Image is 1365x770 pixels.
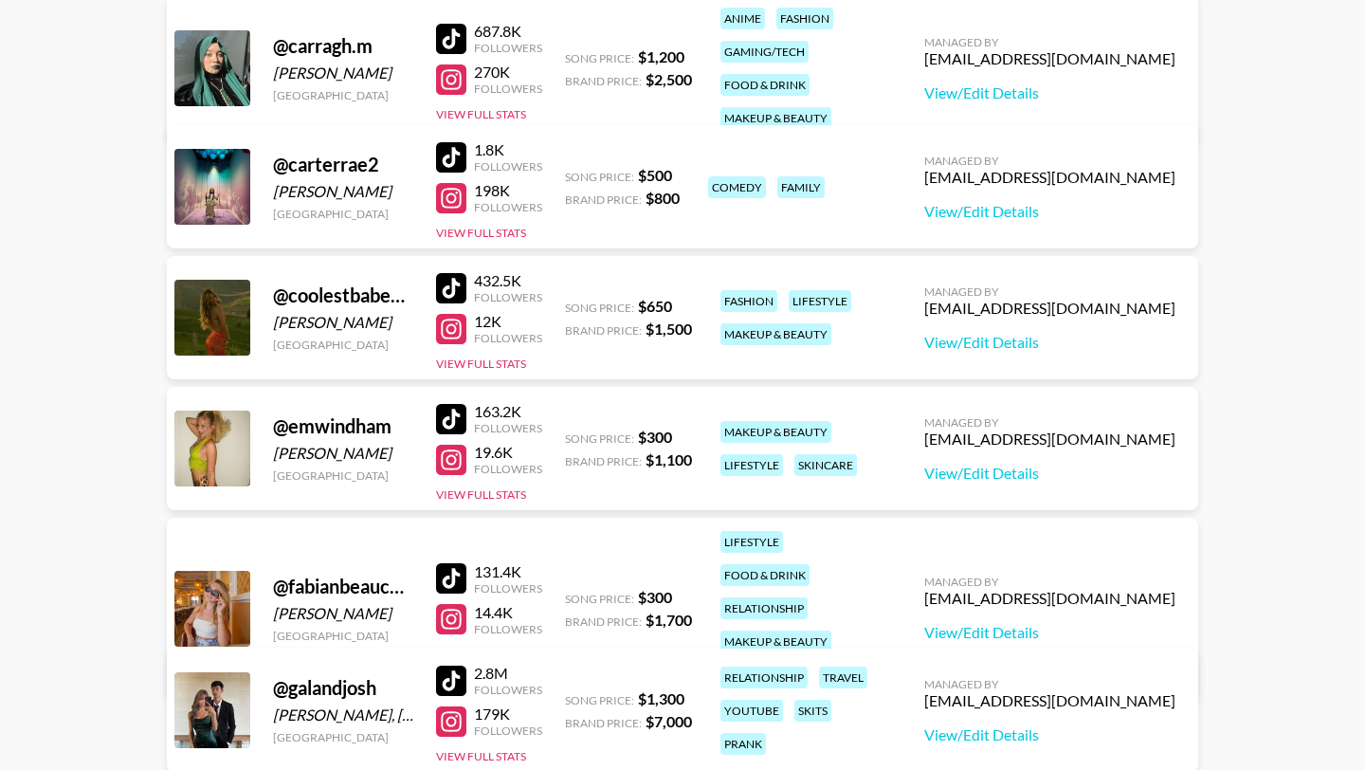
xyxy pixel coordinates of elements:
span: Song Price: [565,693,634,707]
div: [PERSON_NAME] [273,182,413,201]
div: @ emwindham [273,414,413,438]
div: Followers [474,290,542,304]
span: Brand Price: [565,614,642,629]
a: View/Edit Details [924,333,1175,352]
div: 163.2K [474,402,542,421]
div: [EMAIL_ADDRESS][DOMAIN_NAME] [924,430,1175,449]
strong: $ 300 [638,588,672,606]
div: food & drink [720,564,810,586]
div: youtube [720,700,783,722]
strong: $ 800 [646,189,680,207]
div: @ coolestbabeoutthere [273,284,413,307]
div: [EMAIL_ADDRESS][DOMAIN_NAME] [924,589,1175,608]
div: @ fabianbeaucoudrayy [273,575,413,598]
div: Managed By [924,415,1175,430]
button: View Full Stats [436,487,526,502]
strong: $ 1,700 [646,611,692,629]
div: 2.8M [474,664,542,683]
button: View Full Stats [436,648,526,662]
span: Brand Price: [565,74,642,88]
div: @ carragh.m [273,34,413,58]
a: View/Edit Details [924,83,1175,102]
div: family [777,176,825,198]
div: makeup & beauty [720,421,831,443]
div: 198K [474,181,542,200]
div: 14.4K [474,603,542,622]
div: skincare [794,454,857,476]
a: View/Edit Details [924,623,1175,642]
div: [EMAIL_ADDRESS][DOMAIN_NAME] [924,168,1175,187]
div: makeup & beauty [720,631,831,652]
div: skits [794,700,831,722]
span: Brand Price: [565,323,642,338]
div: Followers [474,581,542,596]
div: Followers [474,421,542,435]
div: @ galandjosh [273,676,413,700]
button: View Full Stats [436,357,526,371]
span: Brand Price: [565,716,642,730]
div: [EMAIL_ADDRESS][DOMAIN_NAME] [924,299,1175,318]
strong: $ 1,200 [638,47,684,65]
strong: $ 7,000 [646,712,692,730]
strong: $ 1,300 [638,689,684,707]
div: Followers [474,462,542,476]
div: food & drink [720,74,810,96]
div: makeup & beauty [720,323,831,345]
div: Followers [474,683,542,697]
button: View Full Stats [436,226,526,240]
span: Brand Price: [565,192,642,207]
a: View/Edit Details [924,202,1175,221]
div: travel [819,667,867,688]
div: 12K [474,312,542,331]
span: Song Price: [565,51,634,65]
div: [EMAIL_ADDRESS][DOMAIN_NAME] [924,691,1175,710]
div: Managed By [924,284,1175,299]
div: lifestyle [720,531,783,553]
div: [GEOGRAPHIC_DATA] [273,338,413,352]
div: [GEOGRAPHIC_DATA] [273,468,413,483]
div: @ carterrae2 [273,153,413,176]
div: 270K [474,63,542,82]
div: Followers [474,82,542,96]
div: [PERSON_NAME] [273,444,413,463]
div: comedy [708,176,766,198]
div: gaming/tech [720,41,809,63]
span: Song Price: [565,592,634,606]
div: 432.5K [474,271,542,290]
div: Managed By [924,575,1175,589]
a: View/Edit Details [924,725,1175,744]
div: Followers [474,159,542,174]
a: View/Edit Details [924,464,1175,483]
div: makeup & beauty [720,107,831,129]
strong: $ 300 [638,428,672,446]
strong: $ 650 [638,297,672,315]
div: [GEOGRAPHIC_DATA] [273,88,413,102]
div: Managed By [924,154,1175,168]
button: View Full Stats [436,749,526,763]
strong: $ 500 [638,166,672,184]
div: Followers [474,200,542,214]
div: Managed By [924,677,1175,691]
div: 179K [474,705,542,724]
div: [PERSON_NAME], [GEOGRAPHIC_DATA] [273,706,413,724]
span: Song Price: [565,431,634,446]
div: [GEOGRAPHIC_DATA] [273,207,413,221]
div: 19.6K [474,443,542,462]
div: [GEOGRAPHIC_DATA] [273,629,413,643]
div: [PERSON_NAME] [273,313,413,332]
div: Managed By [924,35,1175,49]
span: Song Price: [565,301,634,315]
div: [GEOGRAPHIC_DATA] [273,730,413,744]
div: 131.4K [474,562,542,581]
div: relationship [720,667,808,688]
div: 1.8K [474,140,542,159]
div: [PERSON_NAME] [273,604,413,623]
span: Song Price: [565,170,634,184]
div: relationship [720,597,808,619]
div: Followers [474,724,542,738]
div: prank [720,733,766,755]
div: fashion [720,290,777,312]
div: lifestyle [720,454,783,476]
div: [PERSON_NAME] [273,64,413,82]
div: lifestyle [789,290,851,312]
